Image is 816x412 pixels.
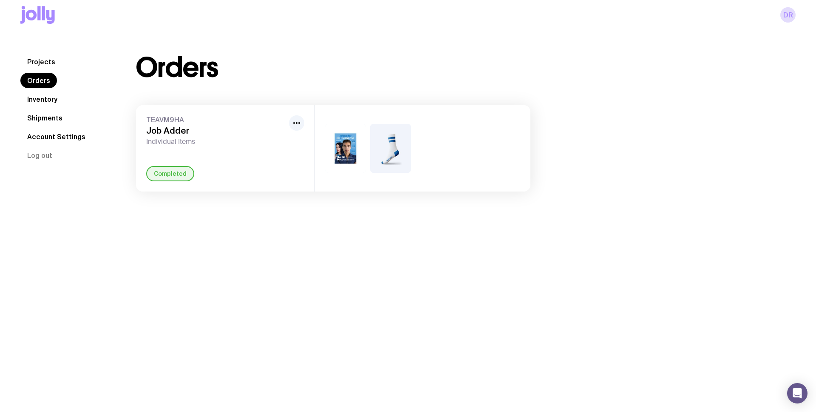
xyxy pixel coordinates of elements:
div: Completed [146,166,194,181]
span: TEAVM9HA [146,115,286,124]
div: Open Intercom Messenger [787,383,807,403]
h3: Job Adder [146,126,286,136]
a: Account Settings [20,129,92,144]
span: Individual Items [146,137,286,146]
button: Log out [20,148,59,163]
a: Inventory [20,92,64,107]
a: Orders [20,73,57,88]
a: DR [780,7,796,23]
a: Shipments [20,110,69,126]
h1: Orders [136,54,218,81]
a: Projects [20,54,62,69]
